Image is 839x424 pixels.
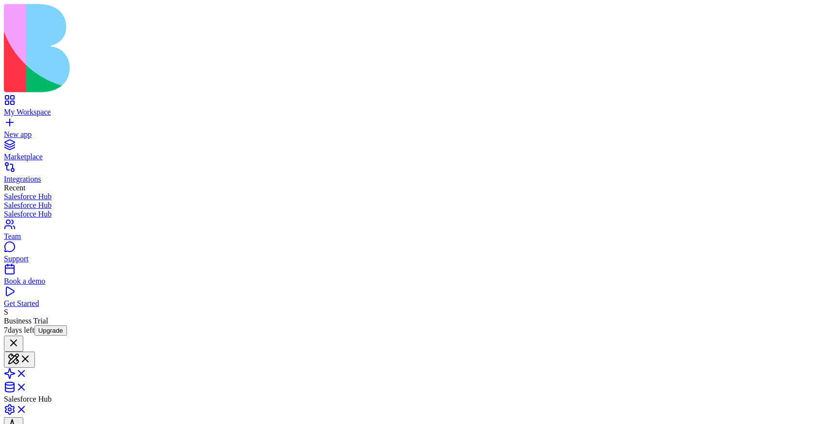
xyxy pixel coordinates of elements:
a: Book a demo [4,268,835,286]
a: Salesforce Hub [4,201,835,210]
a: Support [4,246,835,263]
button: Upgrade [34,325,67,336]
a: Integrations [4,166,835,184]
span: Recent [4,184,25,192]
a: Salesforce Hub [4,192,835,201]
a: My Workspace [4,99,835,117]
div: Integrations [4,175,835,184]
div: New app [4,130,835,139]
span: Salesforce Hub [4,395,51,403]
div: Support [4,254,835,263]
div: Team [4,232,835,241]
div: Marketplace [4,153,835,161]
span: Business Trial [4,317,48,334]
div: Book a demo [4,277,835,286]
a: Upgrade [34,326,67,334]
div: Get Started [4,299,835,308]
a: Team [4,223,835,241]
img: logo [4,4,394,92]
div: My Workspace [4,108,835,117]
a: Marketplace [4,144,835,161]
span: 7 days left [4,326,34,334]
a: New app [4,121,835,139]
a: Get Started [4,290,835,308]
a: Salesforce Hub [4,210,835,219]
span: S [4,308,8,316]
